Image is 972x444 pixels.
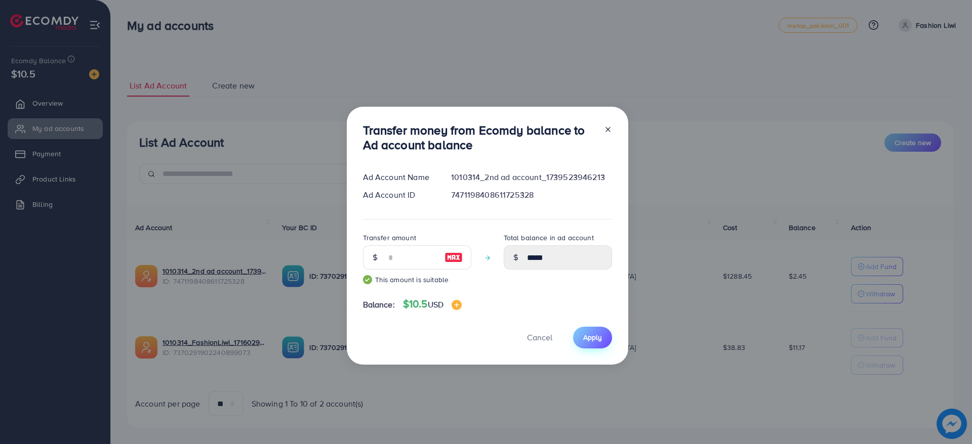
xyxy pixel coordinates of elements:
[363,123,596,152] h3: Transfer money from Ecomdy balance to Ad account balance
[363,233,416,243] label: Transfer amount
[363,275,471,285] small: This amount is suitable
[504,233,594,243] label: Total balance in ad account
[444,251,463,263] img: image
[363,275,372,284] img: guide
[443,171,620,183] div: 1010314_2nd ad account_1739523946213
[573,327,612,348] button: Apply
[443,189,620,201] div: 7471198408611725328
[355,171,443,183] div: Ad Account Name
[355,189,443,201] div: Ad Account ID
[527,332,552,343] span: Cancel
[403,298,462,310] h4: $10.5
[514,327,565,348] button: Cancel
[583,332,602,342] span: Apply
[428,299,443,310] span: USD
[452,300,462,310] img: image
[363,299,395,310] span: Balance:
